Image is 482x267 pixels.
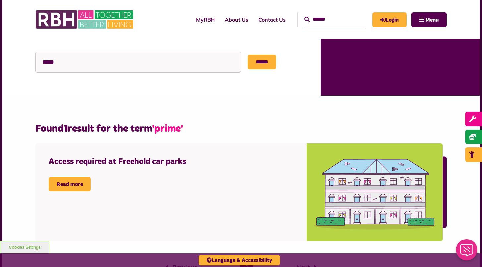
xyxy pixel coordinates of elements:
[307,143,443,241] img: Deck Access Flats
[199,255,280,265] button: Language & Accessibility
[49,177,91,191] a: Read more Access required at Freehold car parks
[191,11,220,28] a: MyRBH
[64,124,68,133] strong: 1
[152,124,183,133] span: 'prime'
[35,7,135,32] img: RBH
[304,12,366,27] input: Search
[253,11,291,28] a: Contact Us
[35,52,241,73] input: Search
[452,237,482,267] iframe: Netcall Web Assistant for live chat
[425,17,439,23] span: Menu
[49,157,254,167] h4: Access required at Freehold car parks
[35,122,447,135] h2: Found result for the term
[248,55,276,69] input: Submit button
[220,11,253,28] a: About Us
[411,12,447,27] button: Navigation
[372,12,407,27] a: MyRBH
